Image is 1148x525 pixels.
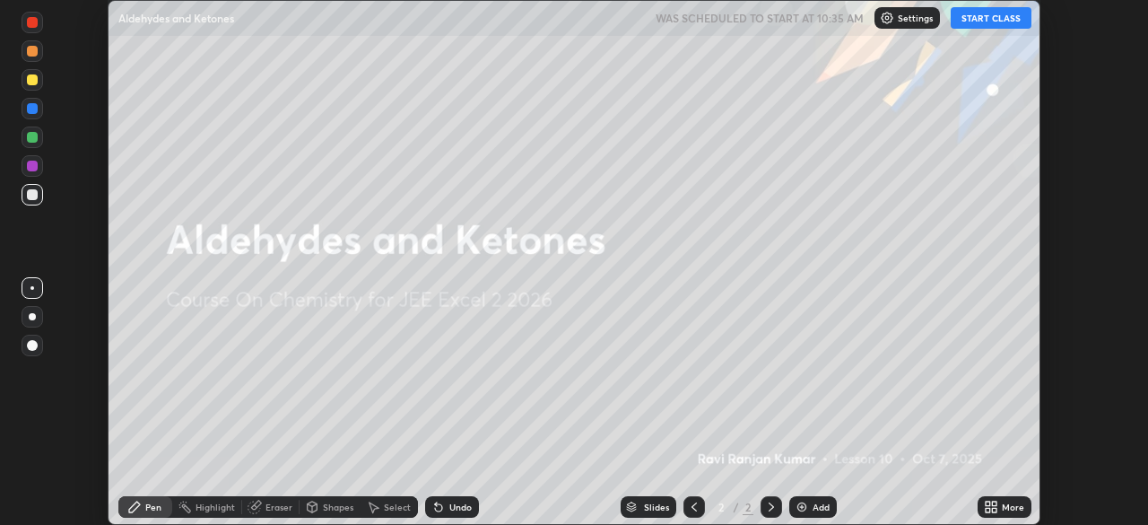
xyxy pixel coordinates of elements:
div: 2 [712,502,730,512]
div: Slides [644,503,669,512]
div: Pen [145,503,161,512]
div: Shapes [323,503,353,512]
div: More [1002,503,1024,512]
div: Add [813,503,830,512]
div: / [734,502,739,512]
div: Select [384,503,411,512]
div: Eraser [265,503,292,512]
div: Highlight [196,503,235,512]
div: Undo [449,503,472,512]
p: Settings [898,13,933,22]
p: Aldehydes and Ketones [118,11,234,25]
img: class-settings-icons [880,11,894,25]
div: 2 [743,499,753,515]
h5: WAS SCHEDULED TO START AT 10:35 AM [656,10,864,26]
img: add-slide-button [795,500,809,514]
button: START CLASS [951,7,1031,29]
